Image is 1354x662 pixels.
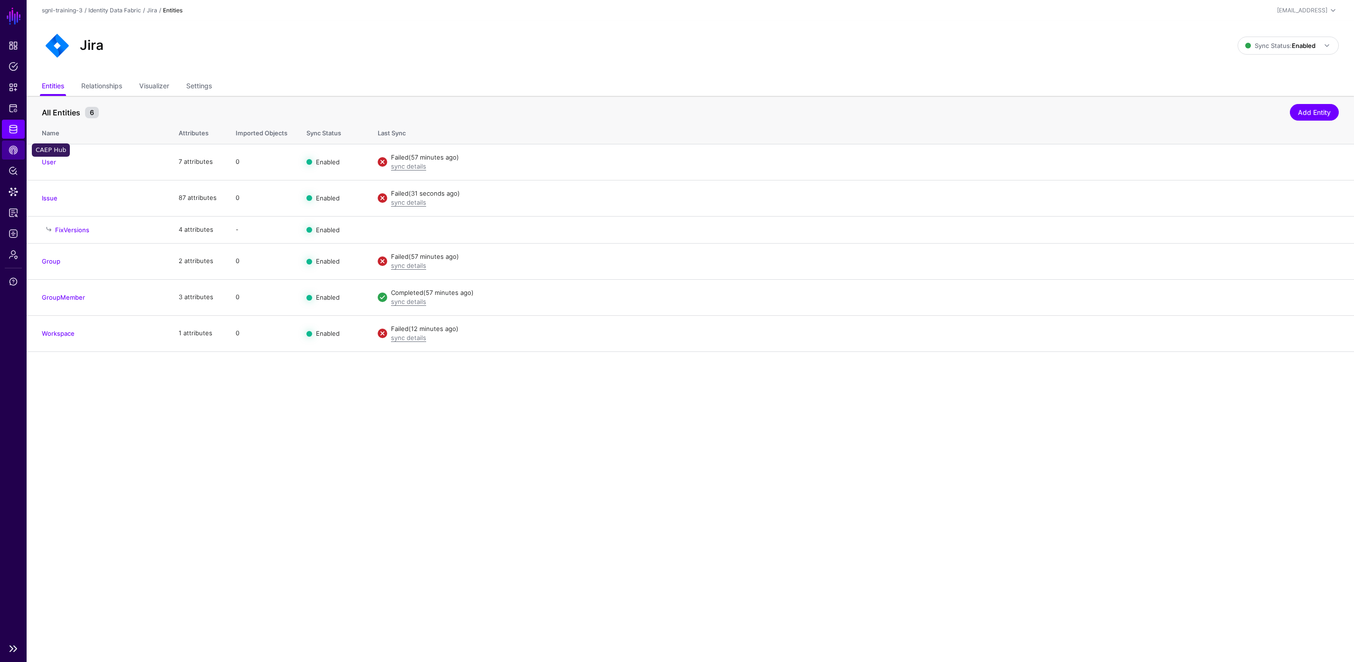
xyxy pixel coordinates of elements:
[139,78,169,96] a: Visualizer
[391,189,1339,199] div: Failed (31 seconds ago)
[6,6,22,27] a: SGNL
[226,144,297,180] td: 0
[2,203,25,222] a: Access Reporting
[27,119,169,144] th: Name
[9,250,18,259] span: Admin
[391,298,426,305] a: sync details
[9,229,18,238] span: Logs
[9,187,18,197] span: Data Lens
[147,7,157,14] a: Jira
[316,330,340,337] span: Enabled
[186,78,212,96] a: Settings
[9,124,18,134] span: Identity Data Fabric
[169,279,226,315] td: 3 attributes
[80,38,104,54] h2: Jira
[2,78,25,97] a: Snippets
[42,30,72,61] img: svg+xml;base64,PHN2ZyB3aWR0aD0iNjQiIGhlaWdodD0iNjQiIHZpZXdCb3g9IjAgMCA2NCA2NCIgZmlsbD0ibm9uZSIgeG...
[1292,42,1316,49] strong: Enabled
[42,293,85,301] a: GroupMember
[2,161,25,180] a: Policy Lens
[226,243,297,279] td: 0
[9,166,18,176] span: Policy Lens
[157,6,163,15] div: /
[169,144,226,180] td: 7 attributes
[391,262,426,269] a: sync details
[42,158,56,166] a: User
[9,62,18,71] span: Policies
[2,224,25,243] a: Logs
[316,293,340,301] span: Enabled
[316,226,340,233] span: Enabled
[226,315,297,351] td: 0
[85,107,99,118] small: 6
[39,107,83,118] span: All Entities
[55,226,89,234] a: FixVersions
[169,180,226,216] td: 87 attributes
[42,78,64,96] a: Entities
[226,119,297,144] th: Imported Objects
[169,119,226,144] th: Attributes
[42,194,57,202] a: Issue
[316,158,340,166] span: Enabled
[391,199,426,206] a: sync details
[1277,6,1327,15] div: [EMAIL_ADDRESS]
[391,252,1339,262] div: Failed (57 minutes ago)
[391,162,426,170] a: sync details
[2,245,25,264] a: Admin
[226,180,297,216] td: 0
[88,7,141,14] a: Identity Data Fabric
[9,277,18,286] span: Support
[226,279,297,315] td: 0
[316,194,340,202] span: Enabled
[169,216,226,243] td: 4 attributes
[163,7,182,14] strong: Entities
[2,36,25,55] a: Dashboard
[169,315,226,351] td: 1 attributes
[391,288,1339,298] div: Completed (57 minutes ago)
[226,216,297,243] td: -
[316,257,340,265] span: Enabled
[368,119,1354,144] th: Last Sync
[9,208,18,218] span: Access Reporting
[2,141,25,160] a: CAEP Hub
[9,83,18,92] span: Snippets
[391,153,1339,162] div: Failed (57 minutes ago)
[42,7,83,14] a: sgnl-training-3
[42,257,60,265] a: Group
[2,182,25,201] a: Data Lens
[83,6,88,15] div: /
[391,334,426,341] a: sync details
[81,78,122,96] a: Relationships
[9,41,18,50] span: Dashboard
[169,243,226,279] td: 2 attributes
[141,6,147,15] div: /
[2,57,25,76] a: Policies
[32,143,70,157] div: CAEP Hub
[297,119,368,144] th: Sync Status
[2,120,25,139] a: Identity Data Fabric
[391,324,1339,334] div: Failed (12 minutes ago)
[1290,104,1339,121] a: Add Entity
[9,145,18,155] span: CAEP Hub
[2,99,25,118] a: Protected Systems
[42,330,75,337] a: Workspace
[9,104,18,113] span: Protected Systems
[1245,42,1316,49] span: Sync Status:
